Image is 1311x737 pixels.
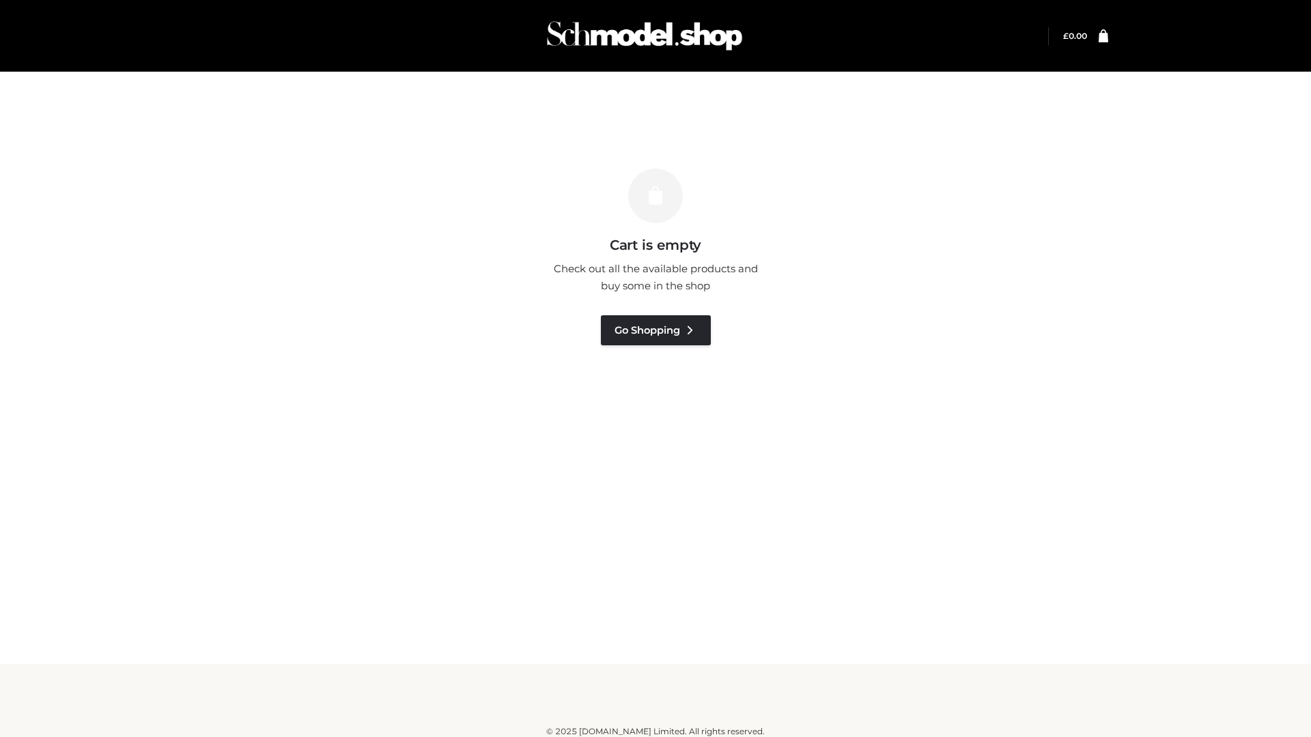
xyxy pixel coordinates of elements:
[234,237,1077,253] h3: Cart is empty
[1063,31,1087,41] a: £0.00
[1063,31,1087,41] bdi: 0.00
[601,315,711,345] a: Go Shopping
[546,260,765,295] p: Check out all the available products and buy some in the shop
[1063,31,1069,41] span: £
[542,9,747,63] img: Schmodel Admin 964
